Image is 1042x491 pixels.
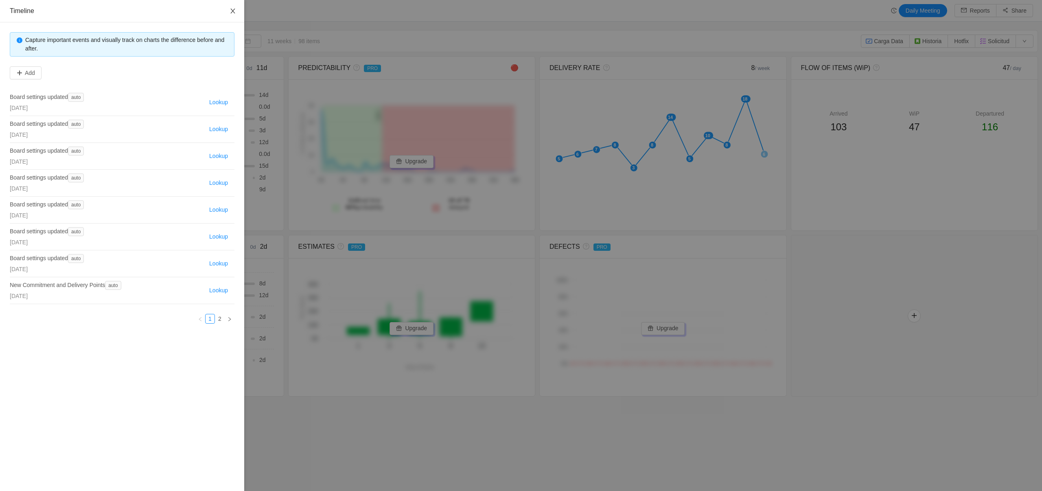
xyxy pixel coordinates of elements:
a: 2 [215,314,224,323]
button: Lookup [206,259,231,269]
span: auto [68,254,84,263]
span: auto [68,93,84,102]
div: Timeline [10,7,234,15]
i: icon: left [198,317,203,322]
i: icon: close [230,8,236,14]
span: auto [68,200,84,209]
span: New Commitment and Delivery Points [10,282,105,288]
a: 1 [206,314,215,323]
span: Board settings updated [10,174,68,181]
li: 1 [205,314,215,324]
li: Previous Page [195,314,205,324]
div: [DATE] [10,157,186,166]
span: Board settings updated [10,121,68,127]
span: Capture important events and visually track on charts the difference before and after. [25,37,224,52]
div: [DATE] [10,103,186,112]
span: auto [105,281,121,290]
button: Lookup [206,98,231,107]
button: Lookup [206,205,231,215]
span: Board settings updated [10,201,68,208]
button: Lookup [206,151,231,161]
span: Board settings updated [10,94,68,100]
button: Lookup [206,125,231,134]
div: [DATE] [10,238,186,247]
li: Next Page [225,314,234,324]
span: auto [68,227,84,236]
span: Board settings updated [10,255,68,261]
button: Add [10,66,42,79]
div: [DATE] [10,211,186,220]
div: [DATE] [10,130,186,139]
li: 2 [215,314,225,324]
i: icon: right [227,317,232,322]
button: Lookup [206,286,231,296]
span: auto [68,173,84,182]
span: Board settings updated [10,147,68,154]
button: Lookup [206,178,231,188]
div: [DATE] [10,292,186,300]
span: auto [68,120,84,129]
div: [DATE] [10,265,186,274]
span: Board settings updated [10,228,68,235]
div: [DATE] [10,184,186,193]
button: Lookup [206,232,231,242]
span: auto [68,147,84,156]
i: icon: info-circle [17,37,22,43]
